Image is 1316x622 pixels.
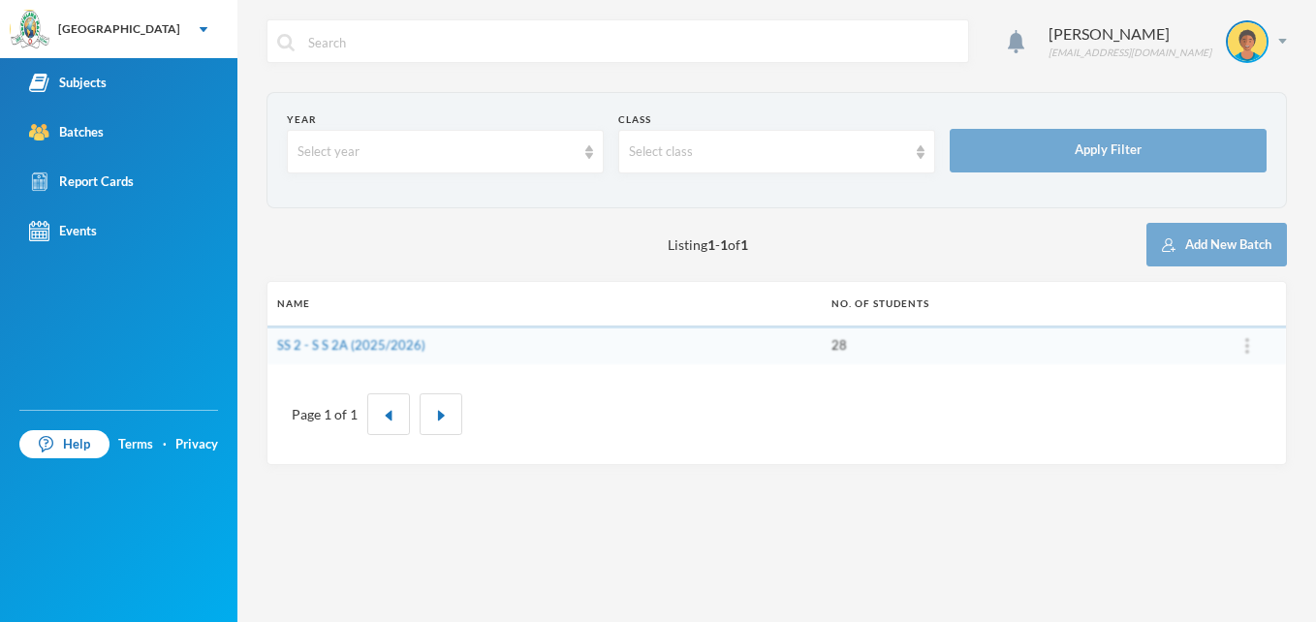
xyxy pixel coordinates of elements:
[1049,22,1211,46] div: [PERSON_NAME]
[267,282,822,326] th: Name
[277,34,295,51] img: search
[1228,22,1267,61] img: STUDENT
[298,142,576,162] div: Select year
[1245,338,1249,354] img: ...
[618,112,935,127] div: Class
[822,326,1209,364] td: 28
[822,282,1209,326] th: No. of students
[629,142,907,162] div: Select class
[118,435,153,454] a: Terms
[950,129,1267,172] button: Apply Filter
[58,20,180,38] div: [GEOGRAPHIC_DATA]
[1146,223,1287,266] button: Add New Batch
[1049,46,1211,60] div: [EMAIL_ADDRESS][DOMAIN_NAME]
[306,20,958,64] input: Search
[287,112,604,127] div: Year
[29,73,107,93] div: Subjects
[720,236,728,253] b: 1
[175,435,218,454] a: Privacy
[163,435,167,454] div: ·
[292,404,358,424] div: Page 1 of 1
[11,11,49,49] img: logo
[707,236,715,253] b: 1
[668,234,748,255] span: Listing - of
[740,236,748,253] b: 1
[29,221,97,241] div: Events
[277,337,425,353] a: SS 2 - S S 2A (2025/2026)
[29,122,104,142] div: Batches
[29,171,134,192] div: Report Cards
[19,430,110,459] a: Help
